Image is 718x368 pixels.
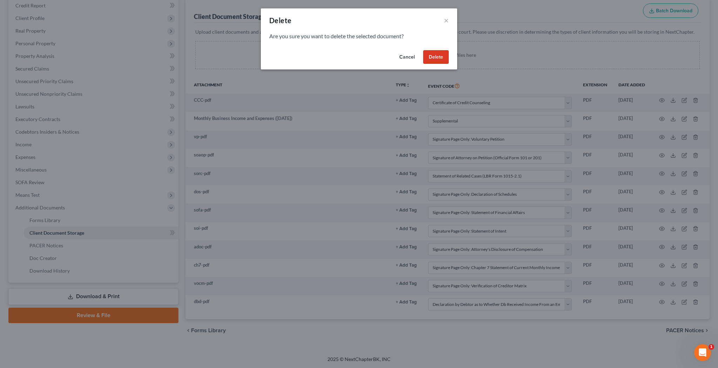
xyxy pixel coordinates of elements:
p: Are you sure you want to delete the selected document? [269,32,449,40]
button: Delete [423,50,449,64]
span: 1 [709,344,714,350]
iframe: Intercom live chat [694,344,711,361]
button: × [444,16,449,25]
button: Cancel [394,50,420,64]
div: Delete [269,15,291,25]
